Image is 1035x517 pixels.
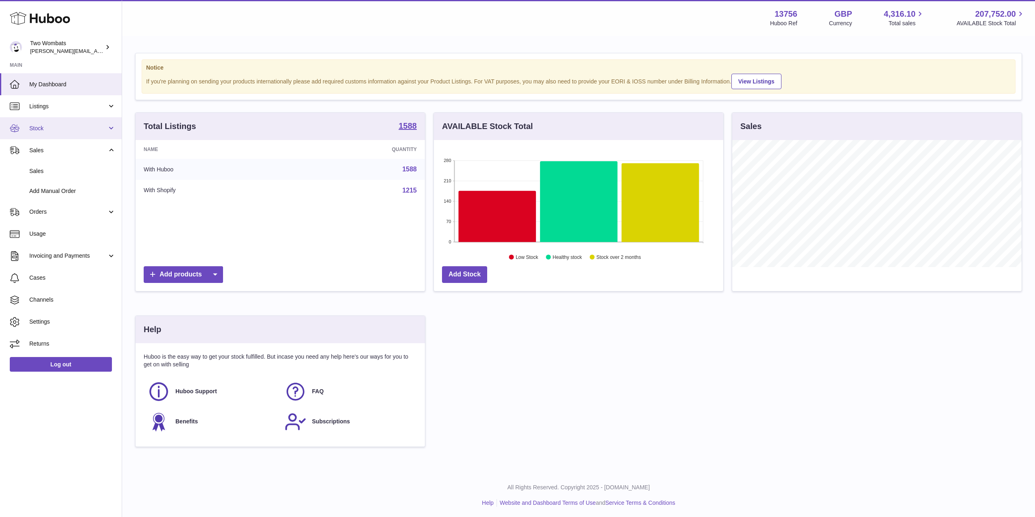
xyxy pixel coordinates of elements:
[884,9,916,20] span: 4,316.10
[29,187,116,195] span: Add Manual Order
[731,74,781,89] a: View Listings
[29,167,116,175] span: Sales
[497,499,675,507] li: and
[29,274,116,282] span: Cases
[442,121,533,132] h3: AVAILABLE Stock Total
[29,318,116,326] span: Settings
[500,499,596,506] a: Website and Dashboard Terms of Use
[399,122,417,131] a: 1588
[129,484,1028,491] p: All Rights Reserved. Copyright 2025 - [DOMAIN_NAME]
[888,20,925,27] span: Total sales
[30,39,103,55] div: Two Wombats
[775,9,797,20] strong: 13756
[596,254,641,260] text: Stock over 2 months
[446,219,451,224] text: 70
[829,20,852,27] div: Currency
[144,266,223,283] a: Add products
[144,324,161,335] h3: Help
[399,122,417,130] strong: 1588
[29,340,116,348] span: Returns
[605,499,675,506] a: Service Terms & Conditions
[516,254,538,260] text: Low Stock
[740,121,761,132] h3: Sales
[29,230,116,238] span: Usage
[402,187,417,194] a: 1215
[553,254,582,260] text: Healthy stock
[444,199,451,204] text: 140
[770,20,797,27] div: Huboo Ref
[146,72,1011,89] div: If you're planning on sending your products internationally please add required customs informati...
[136,140,291,159] th: Name
[449,239,451,244] text: 0
[291,140,425,159] th: Quantity
[29,147,107,154] span: Sales
[30,48,207,54] span: [PERSON_NAME][EMAIL_ADDRESS][PERSON_NAME][DOMAIN_NAME]
[136,159,291,180] td: With Huboo
[29,103,107,110] span: Listings
[956,9,1025,27] a: 207,752.00 AVAILABLE Stock Total
[442,266,487,283] a: Add Stock
[402,166,417,173] a: 1588
[444,158,451,163] text: 280
[148,411,276,433] a: Benefits
[482,499,494,506] a: Help
[444,178,451,183] text: 210
[136,180,291,201] td: With Shopify
[175,418,198,425] span: Benefits
[956,20,1025,27] span: AVAILABLE Stock Total
[975,9,1016,20] span: 207,752.00
[144,121,196,132] h3: Total Listings
[29,125,107,132] span: Stock
[29,296,116,304] span: Channels
[148,381,276,403] a: Huboo Support
[834,9,852,20] strong: GBP
[284,411,413,433] a: Subscriptions
[10,41,22,53] img: philip.carroll@twowombats.com
[29,252,107,260] span: Invoicing and Payments
[144,353,417,368] p: Huboo is the easy way to get your stock fulfilled. But incase you need any help here's our ways f...
[312,388,324,395] span: FAQ
[29,81,116,88] span: My Dashboard
[312,418,350,425] span: Subscriptions
[284,381,413,403] a: FAQ
[175,388,217,395] span: Huboo Support
[10,357,112,372] a: Log out
[29,208,107,216] span: Orders
[146,64,1011,72] strong: Notice
[884,9,925,27] a: 4,316.10 Total sales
